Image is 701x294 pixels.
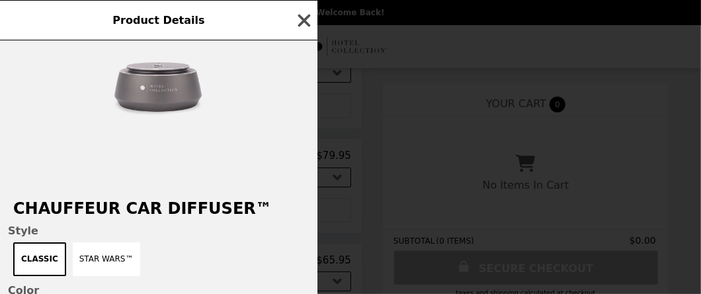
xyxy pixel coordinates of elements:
button: Classic [13,242,66,276]
button: Star Wars™ [73,242,140,276]
span: Style [8,224,309,237]
span: Product Details [112,14,204,26]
